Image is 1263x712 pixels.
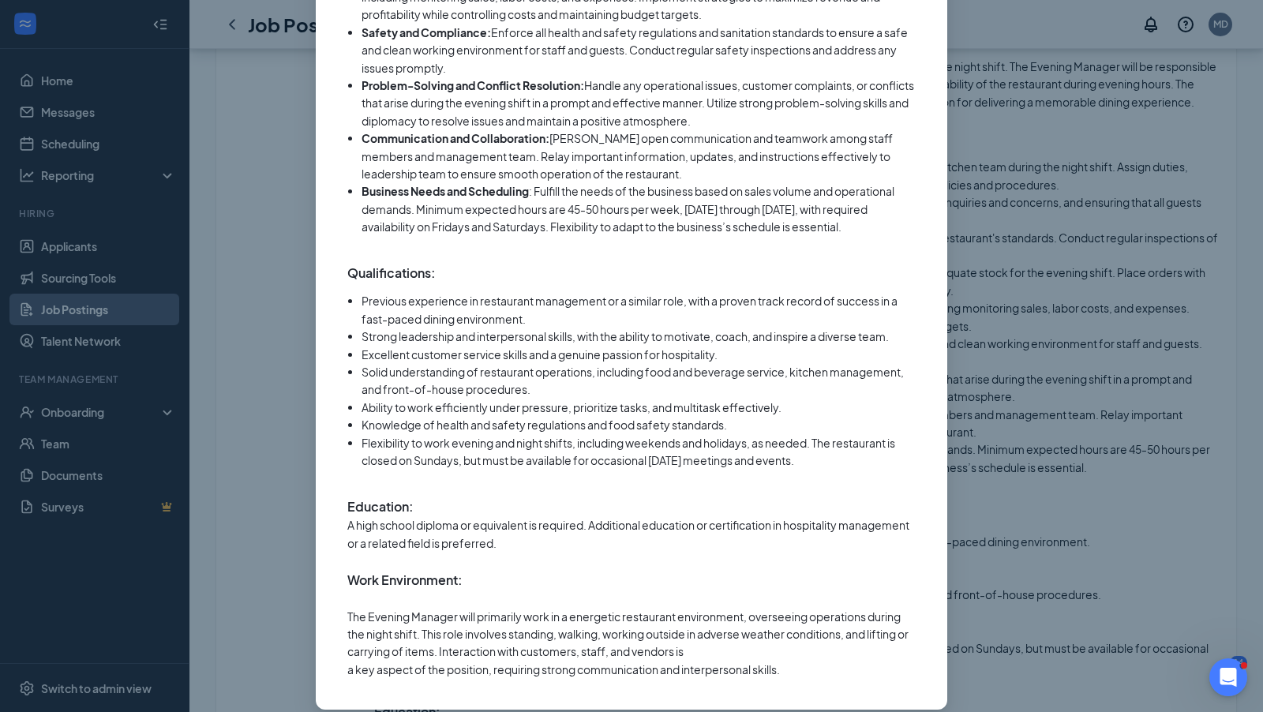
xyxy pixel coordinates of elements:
p: a key aspect of the position, requiring strong communication and interpersonal skills. [347,661,916,678]
li: Strong leadership and interpersonal skills, with the ability to motivate, coach, and inspire a di... [362,328,916,345]
strong: Education: [347,498,414,515]
strong: Work Environment: [347,571,463,588]
li: Flexibility to work evening and night shifts, including weekends and holidays, as needed. The res... [362,434,916,470]
strong: Problem-Solving and Conflict Resolution: [362,78,584,92]
li: : Fulfill the needs of the business based on sales volume and operational demands. Minimum expect... [362,182,916,235]
strong: Safety and Compliance: [362,25,491,39]
li: Handle any operational issues, customer complaints, or conflicts that arise during the evening sh... [362,77,916,129]
strong: Business Needs and Scheduling [362,184,529,198]
li: Previous experience in restaurant management or a similar role, with a proven track record of suc... [362,292,916,328]
iframe: Intercom live chat [1209,658,1247,696]
p: A high school diploma or equivalent is required. Additional education or certification in hospita... [347,516,916,552]
li: [PERSON_NAME] open communication and teamwork among staff members and management team. Relay impo... [362,129,916,182]
li: Enforce all health and safety regulations and sanitation standards to ensure a safe and clean wor... [362,24,916,77]
li: Excellent customer service skills and a genuine passion for hospitality. [362,346,916,363]
li: Ability to work efficiently under pressure, prioritize tasks, and multitask effectively. [362,399,916,416]
p: The Evening Manager will primarily work in a energetic restaurant environment, overseeing operati... [347,608,916,661]
strong: Qualifications: [347,264,436,281]
strong: Communication and Collaboration: [362,131,549,145]
li: Knowledge of health and safety regulations and food safety standards. [362,416,916,433]
li: Solid understanding of restaurant operations, including food and beverage service, kitchen manage... [362,363,916,399]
